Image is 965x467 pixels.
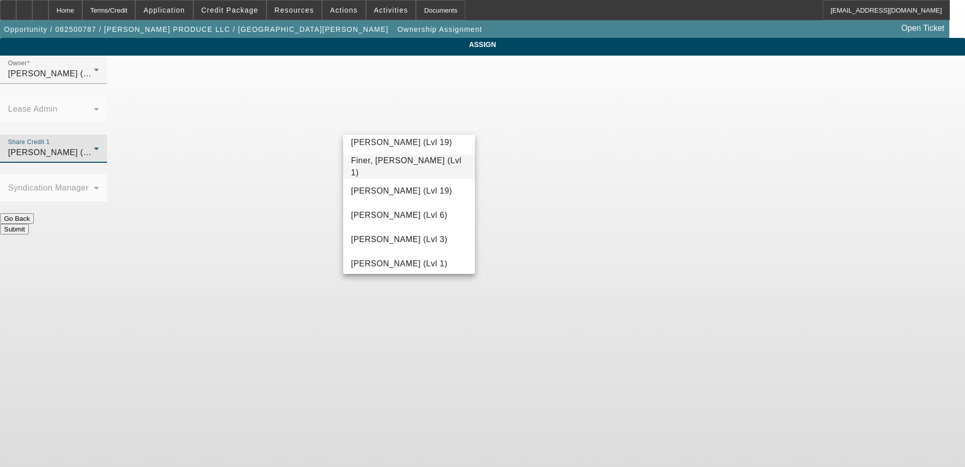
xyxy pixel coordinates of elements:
span: [PERSON_NAME] (Lvl 6) [351,209,448,221]
span: [PERSON_NAME] (Lvl 19) [351,136,452,149]
span: [PERSON_NAME] (Lvl 1) [351,258,448,270]
span: [PERSON_NAME] (Lvl 3) [351,233,448,246]
span: Finer, [PERSON_NAME] (Lvl 1) [351,155,467,179]
span: [PERSON_NAME] (Lvl 19) [351,185,452,197]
